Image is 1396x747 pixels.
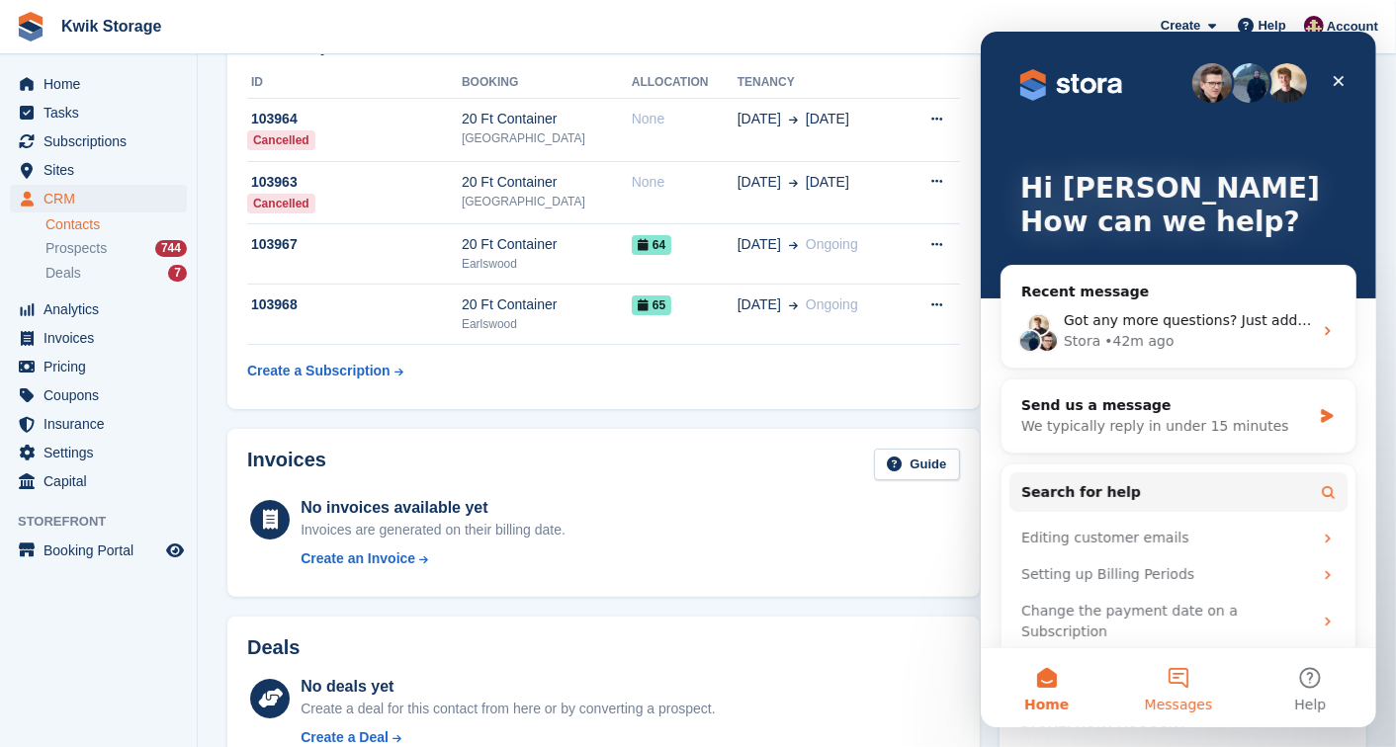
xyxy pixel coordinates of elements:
[462,193,632,210] div: [GEOGRAPHIC_DATA]
[44,439,162,466] span: Settings
[340,32,376,67] div: Close
[247,130,315,150] div: Cancelled
[10,70,187,98] a: menu
[806,236,858,252] span: Ongoing
[632,67,738,99] th: Allocation
[462,129,632,147] div: [GEOGRAPHIC_DATA]
[874,449,961,481] a: Guide
[10,467,187,495] a: menu
[247,194,315,213] div: Cancelled
[29,488,367,525] div: Editing customer emails
[632,172,738,193] div: None
[247,353,403,389] a: Create a Subscription
[462,109,632,129] div: 20 Ft Container
[44,99,162,126] span: Tasks
[301,548,415,569] div: Create an Invoice
[462,294,632,315] div: 20 Ft Container
[29,561,367,619] div: Change the payment date on a Subscription
[131,617,263,696] button: Messages
[632,235,671,255] span: 64
[462,315,632,333] div: Earlswood
[41,569,331,611] div: Change the payment date on a Subscription
[10,381,187,409] a: menu
[168,265,187,282] div: 7
[1304,16,1324,36] img: ellie tragonette
[247,636,300,659] h2: Deals
[738,234,781,255] span: [DATE]
[41,364,330,384] div: Send us a message
[29,525,367,561] div: Setting up Billing Periods
[247,109,462,129] div: 103964
[247,294,462,315] div: 103968
[45,264,81,283] span: Deals
[313,666,345,680] span: Help
[45,238,187,259] a: Prospects 744
[83,281,628,296] span: Got any more questions? Just add them here, and our team will take a look! 😊
[83,299,120,320] div: Stora
[1161,16,1200,36] span: Create
[462,172,632,193] div: 20 Ft Container
[155,240,187,257] div: 744
[247,234,462,255] div: 103967
[247,67,462,99] th: ID
[632,295,671,315] span: 65
[462,255,632,273] div: Earlswood
[45,215,187,234] a: Contacts
[632,109,738,129] div: None
[18,512,197,532] span: Storefront
[738,294,781,315] span: [DATE]
[53,10,169,42] a: Kwik Storage
[20,347,376,422] div: Send us a messageWe typically reply in under 15 minutes
[16,12,45,41] img: stora-icon-8386f47178a22dfd0bd8f6a31ec36ba5ce8667c1dd55bd0f319d3a0aa187defe.svg
[44,185,162,212] span: CRM
[29,441,367,480] button: Search for help
[45,263,187,284] a: Deals 7
[41,384,330,405] div: We typically reply in under 15 minutes
[738,172,781,193] span: [DATE]
[41,533,331,553] div: Setting up Billing Periods
[301,548,566,569] a: Create an Invoice
[44,127,162,155] span: Subscriptions
[264,617,395,696] button: Help
[10,439,187,466] a: menu
[247,449,326,481] h2: Invoices
[44,324,162,352] span: Invoices
[44,467,162,495] span: Capital
[462,67,632,99] th: Booking
[44,70,162,98] span: Home
[44,295,162,323] span: Analytics
[10,185,187,212] a: menu
[164,666,232,680] span: Messages
[806,172,849,193] span: [DATE]
[41,496,331,517] div: Editing customer emails
[738,67,904,99] th: Tenancy
[301,496,566,520] div: No invoices available yet
[301,699,715,719] div: Create a deal for this contact from here or by converting a prospect.
[44,537,162,564] span: Booking Portal
[806,109,849,129] span: [DATE]
[44,353,162,380] span: Pricing
[247,361,391,381] div: Create a Subscription
[44,381,162,409] span: Coupons
[806,296,858,312] span: Ongoing
[45,239,107,258] span: Prospects
[124,299,193,320] div: • 42m ago
[10,324,187,352] a: menu
[301,675,715,699] div: No deals yet
[981,32,1376,727] iframe: Intercom live chat
[44,156,162,184] span: Sites
[1259,16,1286,36] span: Help
[44,410,162,438] span: Insurance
